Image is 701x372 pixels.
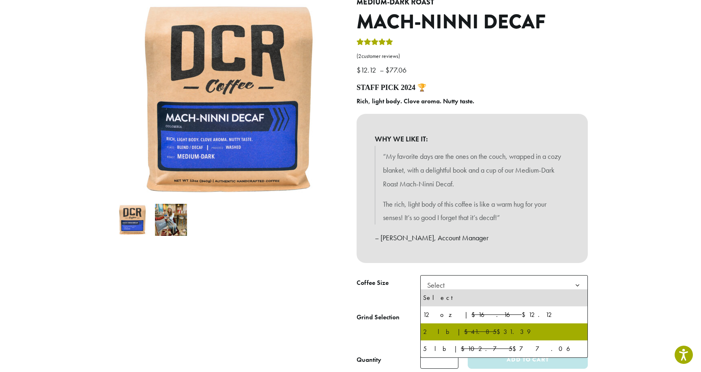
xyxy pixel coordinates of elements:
del: $102.75 [461,344,512,353]
div: 5 lb | $77.06 [423,343,585,355]
p: “My favorite days are the ones on the couch, wrapped in a cozy blanket, with a delightful book an... [383,150,561,190]
bdi: 77.06 [385,65,409,75]
div: Quantity [357,355,381,365]
h4: STAFF PICK 2024 🏆 [357,83,588,92]
del: $41.85 [464,327,497,336]
span: $ [357,65,361,75]
a: (2customer reviews) [357,52,588,60]
div: 2 lb | $31.39 [423,326,585,338]
b: Rich, light body. Clove aroma. Nutty taste. [357,97,474,105]
input: Product quantity [420,351,458,369]
h1: Mach-Ninni Decaf [357,11,588,34]
bdi: 12.12 [357,65,378,75]
p: The rich, light body of this coffee is like a warm hug for your senses! It’s so good I forget tha... [383,197,561,225]
label: Grind Selection [357,312,420,323]
span: $ [385,65,389,75]
button: Add to cart [468,351,588,369]
label: Coffee Size [357,277,420,289]
img: Mach-Ninni Decaf - Image 2 [155,204,187,236]
div: Rated 5.00 out of 5 [357,37,393,49]
b: WHY WE LIKE IT: [375,132,570,146]
span: 2 [358,53,361,60]
p: – [PERSON_NAME], Account Manager [375,231,570,245]
del: $16.16 [471,310,522,319]
span: – [380,65,384,75]
span: Select [424,277,453,293]
img: Mach-Ninni Decaf [116,204,148,236]
div: 12 oz | $12.12 [423,309,585,321]
li: Select [421,289,587,306]
span: Select [420,275,588,295]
